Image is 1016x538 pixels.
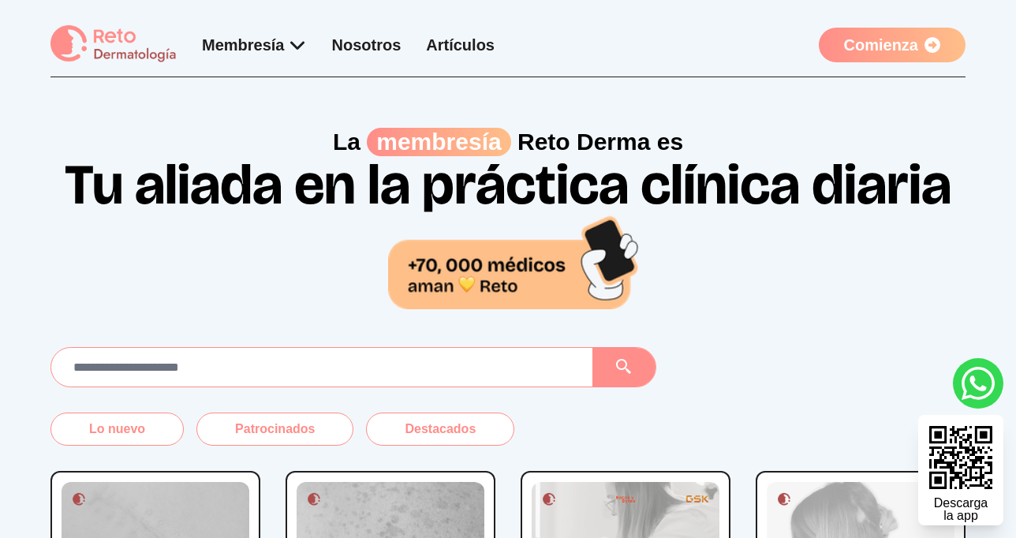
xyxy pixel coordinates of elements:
[332,36,402,54] a: Nosotros
[367,128,510,156] span: membresía
[50,156,966,308] h1: Tu aliada en la práctica clínica diaria
[934,497,988,522] div: Descarga la app
[426,36,495,54] a: Artículos
[50,413,184,446] button: Lo nuevo
[388,213,641,308] img: 70,000 médicos aman Reto
[50,128,966,156] p: La Reto Derma es
[953,358,1003,409] a: whatsapp button
[50,25,177,64] img: logo Reto dermatología
[819,28,966,62] a: Comienza
[196,413,353,446] button: Patrocinados
[366,413,514,446] button: Destacados
[202,34,307,56] div: Membresía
